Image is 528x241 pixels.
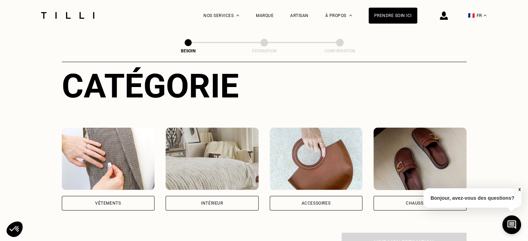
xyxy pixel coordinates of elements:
img: Logo du service de couturière Tilli [39,12,97,19]
img: Menu déroulant [236,15,239,16]
p: Bonjour, avez-vous des questions? [424,188,521,208]
div: Intérieur [201,201,223,205]
div: Accessoires [301,201,330,205]
button: X [516,186,523,193]
img: Chaussures [374,128,467,190]
img: Menu déroulant à propos [349,15,352,16]
img: menu déroulant [484,15,486,16]
a: Marque [256,13,274,18]
div: Catégorie [62,67,467,105]
span: 🇫🇷 [468,12,475,19]
div: Estimation [229,49,299,53]
div: Besoin [153,49,223,53]
img: Intérieur [166,128,259,190]
img: Accessoires [270,128,363,190]
img: icône connexion [440,11,448,20]
div: Vêtements [95,201,121,205]
a: Prendre soin ici [369,8,417,24]
div: Chaussures [406,201,434,205]
div: Confirmation [305,49,375,53]
img: Vêtements [62,128,155,190]
a: Artisan [290,13,309,18]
